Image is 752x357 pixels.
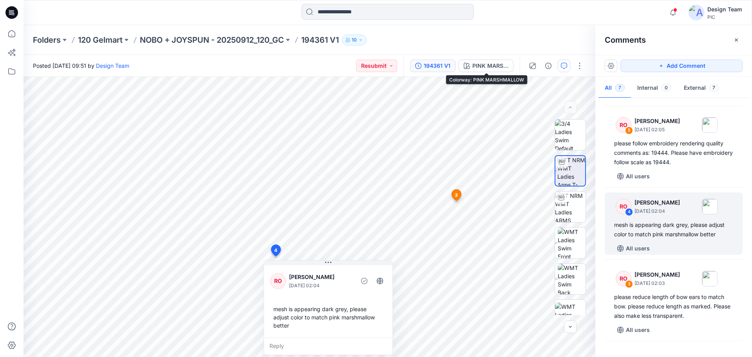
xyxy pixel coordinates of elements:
[614,220,733,239] div: mesh is appearing dark grey, please adjust color to match pink marshmallow better
[678,78,725,98] button: External
[709,84,719,92] span: 7
[270,302,386,333] div: mesh is appearing dark grey, please adjust color to match pink marshmallow better
[689,5,704,20] img: avatar
[555,120,586,150] img: 3/4 Ladies Swim Default
[455,192,458,199] span: 3
[634,279,680,287] p: [DATE] 02:03
[625,127,633,134] div: 5
[707,14,742,20] div: PIC
[625,280,633,288] div: 3
[616,199,631,214] div: RO
[289,282,353,290] p: [DATE] 02:04
[424,62,450,70] div: 194361 V1
[33,62,129,70] span: Posted [DATE] 09:51 by
[614,292,733,321] div: please reduce length of bow ears to match bow. please reduce length as marked. Please also make l...
[614,242,653,255] button: All users
[616,271,631,286] div: RO
[605,35,646,45] h2: Comments
[459,60,513,72] button: PINK MARSHMALLOW
[264,337,392,355] div: Reply
[274,247,277,254] span: 4
[631,78,678,98] button: Internal
[555,303,586,327] img: WMT Ladies Swim Left
[410,60,456,72] button: 194361 V1
[614,324,653,336] button: All users
[270,273,286,289] div: RO
[558,264,586,294] img: WMT Ladies Swim Back
[33,34,61,45] a: Folders
[634,207,680,215] p: [DATE] 02:04
[626,244,650,253] p: All users
[301,34,339,45] p: 194361 V1
[472,62,508,70] div: PINK MARSHMALLOW
[634,198,680,207] p: [PERSON_NAME]
[634,116,680,126] p: [PERSON_NAME]
[558,228,586,258] img: WMT Ladies Swim Front
[625,208,633,216] div: 4
[707,5,742,14] div: Design Team
[78,34,123,45] a: 120 Gelmart
[626,172,650,181] p: All users
[620,60,743,72] button: Add Comment
[626,325,650,335] p: All users
[615,84,625,92] span: 7
[598,78,631,98] button: All
[352,36,357,44] p: 10
[555,192,586,222] img: TT NRM WMT Ladies ARMS DOWN
[614,170,653,183] button: All users
[661,84,671,92] span: 0
[96,62,129,69] a: Design Team
[557,156,585,186] img: TT NRM WMT Ladies Arms T-POSE
[616,117,631,133] div: RO
[542,60,555,72] button: Details
[342,34,367,45] button: 10
[634,270,680,279] p: [PERSON_NAME]
[634,126,680,134] p: [DATE] 02:05
[140,34,284,45] a: NOBO + JOYSPUN - 20250912_120_GC
[289,272,353,282] p: [PERSON_NAME]
[614,139,733,167] div: please follow embroidery rendering quality comments as: 19444. Please have embroidery follow scal...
